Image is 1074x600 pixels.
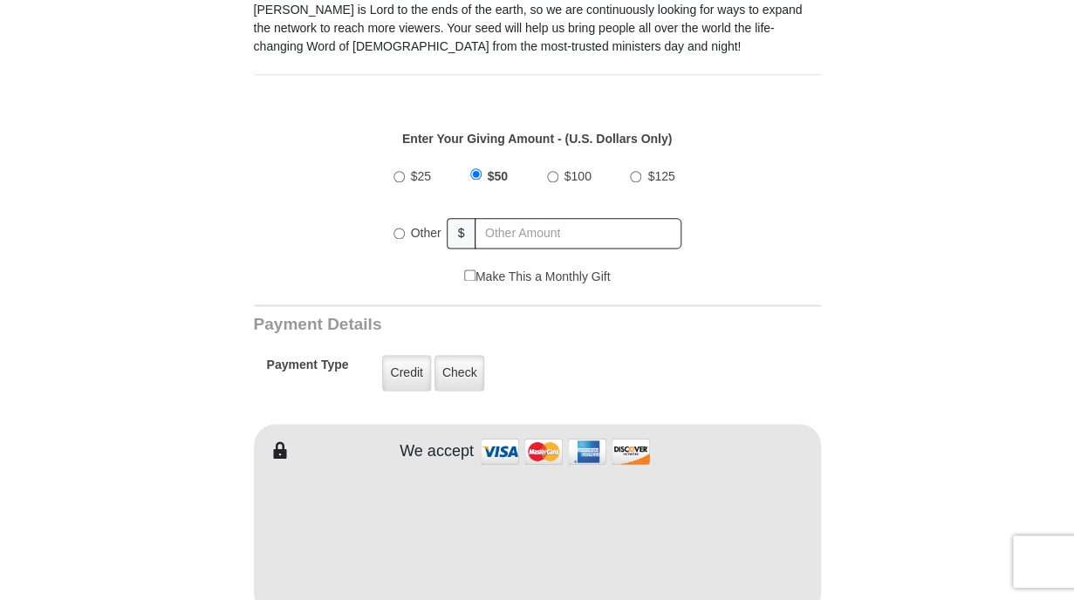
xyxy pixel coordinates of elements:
[464,269,475,281] input: Make This a Monthly Gift
[254,315,699,335] h3: Payment Details
[464,268,611,286] label: Make This a Monthly Gift
[411,169,431,183] span: $25
[488,169,508,183] span: $50
[382,355,430,391] label: Credit
[478,433,653,470] img: credit cards accepted
[411,226,441,240] span: Other
[400,442,474,461] h4: We accept
[564,169,592,183] span: $100
[647,169,674,183] span: $125
[402,132,672,146] strong: Enter Your Giving Amount - (U.S. Dollars Only)
[475,218,681,249] input: Other Amount
[434,355,485,391] label: Check
[267,358,349,381] h5: Payment Type
[447,218,476,249] span: $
